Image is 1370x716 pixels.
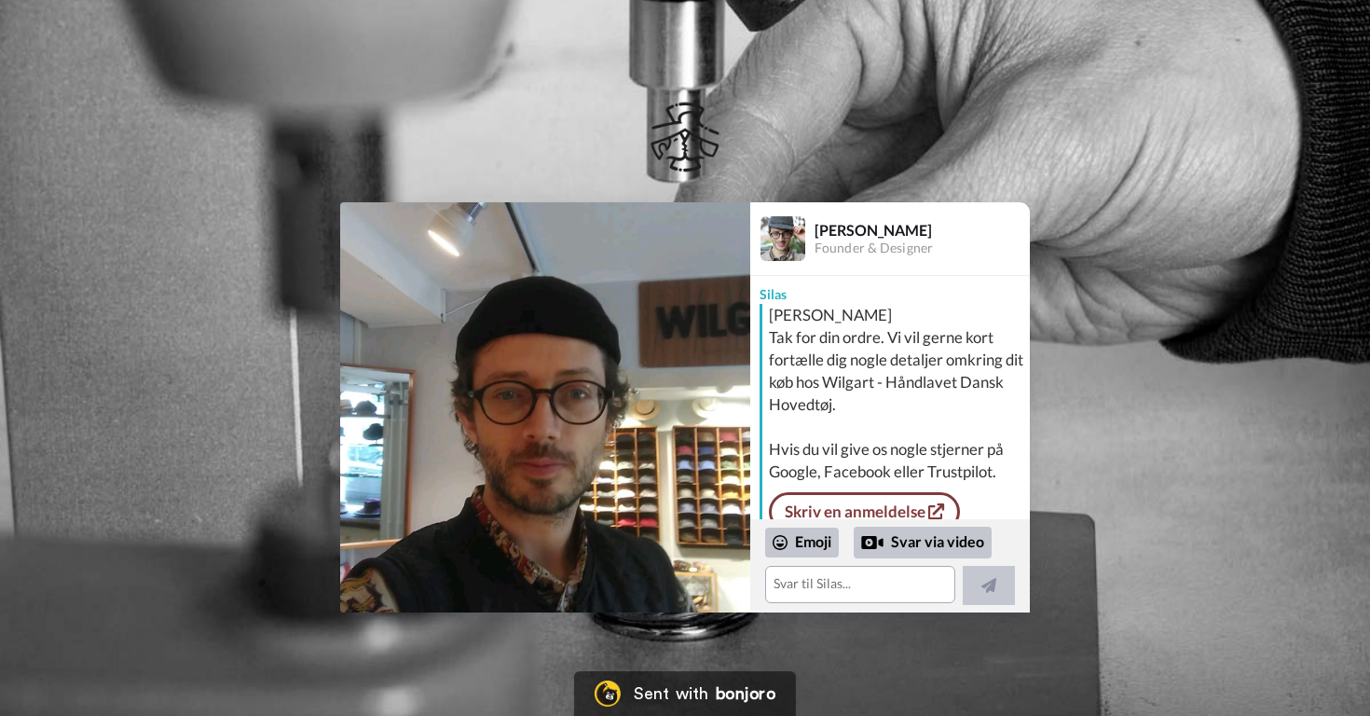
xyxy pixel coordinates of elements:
[861,531,884,554] div: Reply by Video
[854,527,992,558] div: Svar via video
[648,100,722,174] img: logo
[815,241,1029,256] div: Founder & Designer
[769,492,960,531] a: Skriv en anmeldelse
[340,202,750,613] img: e37873cb-132b-480c-adb2-b52cad2d5ada-thumb.jpg
[750,276,1030,304] div: Silas
[815,221,1029,239] div: [PERSON_NAME]
[769,304,1025,483] div: [PERSON_NAME] Tak for din ordre. Vi vil gerne kort fortælle dig nogle detaljer omkring dit køb ho...
[765,528,839,558] div: Emoji
[760,216,805,261] img: Profile Image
